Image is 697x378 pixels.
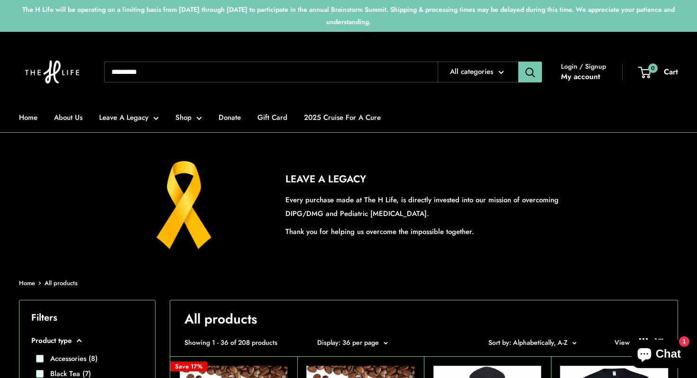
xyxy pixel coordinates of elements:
[184,336,277,349] span: Showing 1 - 36 of 208 products
[19,111,37,124] a: Home
[488,336,577,349] button: Sort by: Alphabetically, A-Z
[219,111,241,124] a: Donate
[664,66,678,77] span: Cart
[99,111,159,124] a: Leave A Legacy
[648,63,658,73] span: 0
[639,65,678,79] a: 0 Cart
[304,111,381,124] a: 2025 Cruise For A Cure
[19,279,35,288] a: Home
[54,111,83,124] a: About Us
[184,310,663,329] h1: All products
[44,353,98,364] label: Accessories (8)
[170,361,207,371] span: Save 17%
[285,193,579,220] p: Every purchase made at The H Life, is directly invested into our mission of overcoming DIPG/DMG a...
[31,334,143,347] button: Product type
[285,225,579,238] p: Thank you for helping us overcome the impossible together.
[19,41,85,103] img: The H Life
[317,338,379,347] span: Display: 36 per page
[561,70,600,84] a: My account
[561,60,606,72] span: Login / Signup
[285,172,579,187] h2: LEAVE A LEGACY
[614,336,630,349] span: View
[31,309,143,326] p: Filters
[639,338,648,347] button: Display products as grid
[655,338,663,347] button: Display products as list
[518,62,542,82] button: Search
[257,111,287,124] a: Gift Card
[317,336,388,349] button: Display: 36 per page
[19,278,78,289] nav: Breadcrumb
[175,111,202,124] a: Shop
[629,340,689,370] inbox-online-store-chat: Shopify online store chat
[45,279,78,288] a: All products
[104,62,438,82] input: Search...
[488,338,568,347] span: Sort by: Alphabetically, A-Z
